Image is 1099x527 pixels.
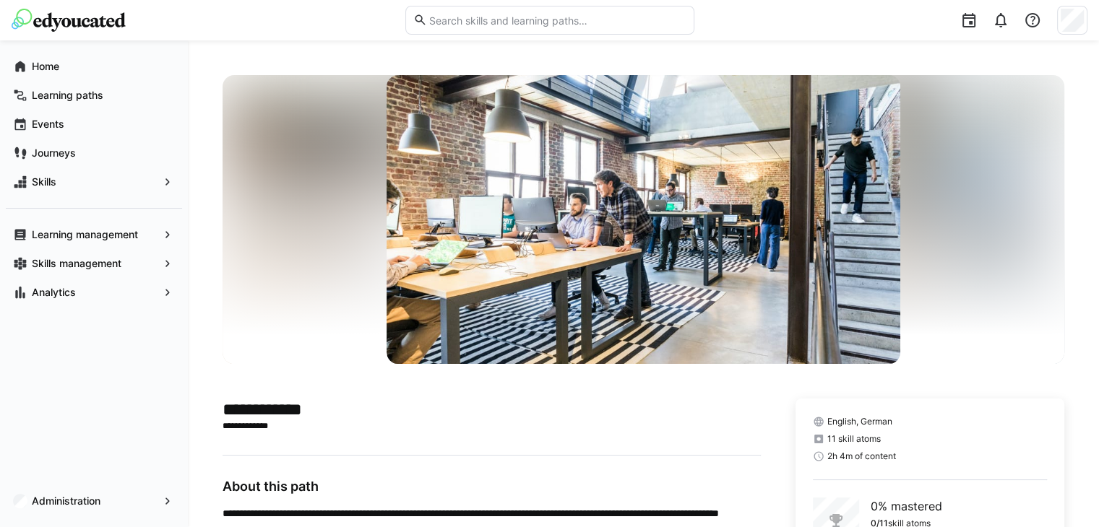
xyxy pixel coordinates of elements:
[427,14,686,27] input: Search skills and learning paths…
[223,479,761,495] h3: About this path
[827,433,881,445] span: 11 skill atoms
[827,450,896,462] span: 2h 4m of content
[827,416,892,427] span: English, German
[871,497,942,515] p: 0% mastered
